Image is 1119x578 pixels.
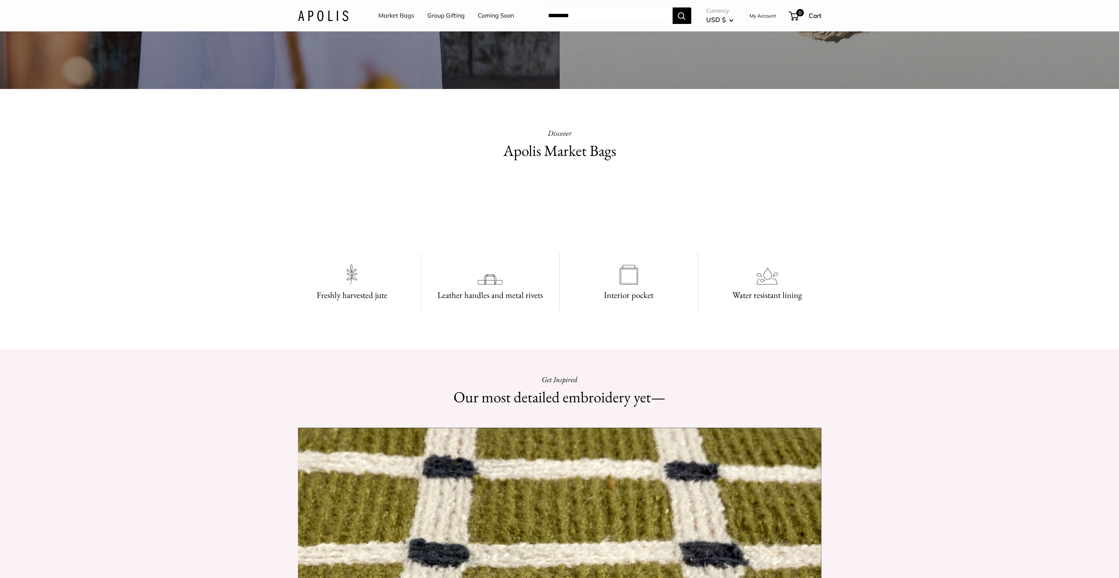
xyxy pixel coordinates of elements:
h3: Water resistant lining [707,288,827,302]
h3: Interior pocket [569,288,689,302]
button: USD $ [706,14,734,26]
h3: Leather handles and metal rivets [430,288,550,302]
img: Apolis [298,10,348,21]
span: Cart [809,12,821,19]
h2: Our most detailed embroidery yet— [429,386,691,408]
a: 0 Cart [789,10,821,22]
button: Search [673,7,691,24]
p: Discover [429,126,691,140]
h2: Apolis Market Bags [429,140,691,162]
span: Currency [706,6,734,16]
a: Group Gifting [427,10,465,21]
a: Coming Soon [478,10,514,21]
p: Get Inspired [429,373,691,386]
span: 0 [796,9,803,16]
span: USD $ [706,16,726,24]
h3: Freshly harvested jute [292,288,412,302]
a: Market Bags [378,10,414,21]
input: Search... [542,7,673,24]
a: My Account [750,11,776,20]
